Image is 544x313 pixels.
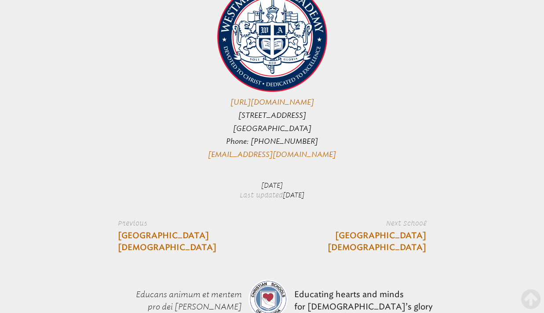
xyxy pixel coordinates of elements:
[308,218,426,228] label: Next School
[208,150,336,159] a: [EMAIL_ADDRESS][DOMAIN_NAME]
[230,98,314,106] a: [URL][DOMAIN_NAME]
[283,191,304,199] span: [DATE]
[118,218,236,228] label: Previous
[118,230,236,255] a: [GEOGRAPHIC_DATA][DEMOGRAPHIC_DATA]
[261,182,283,189] span: [DATE]
[186,174,358,204] p: Last updated
[308,230,426,255] a: [GEOGRAPHIC_DATA][DEMOGRAPHIC_DATA]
